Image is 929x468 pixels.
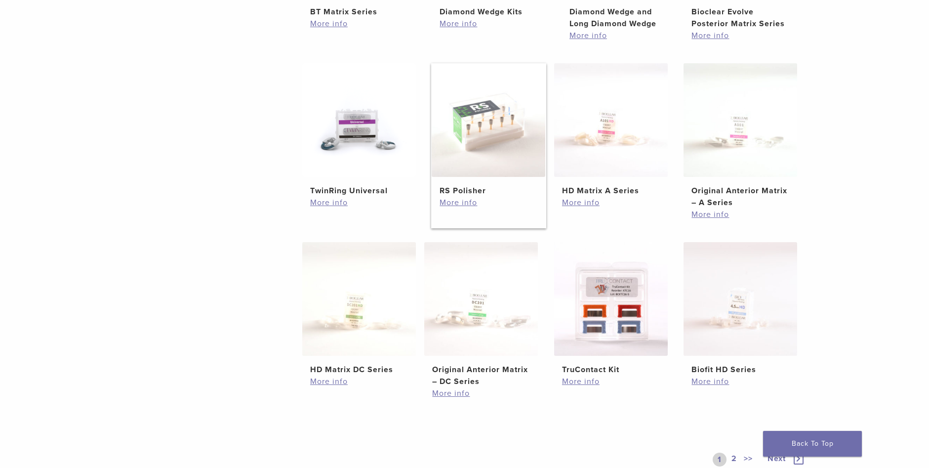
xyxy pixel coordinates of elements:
a: 2 [729,453,739,467]
h2: TwinRing Universal [310,185,408,197]
a: Original Anterior Matrix - DC SeriesOriginal Anterior Matrix – DC Series [424,242,539,387]
h2: Original Anterior Matrix – A Series [691,185,789,209]
img: TruContact Kit [554,242,668,356]
a: More info [691,376,789,387]
a: More info [440,197,537,209]
a: More info [310,197,408,209]
img: Original Anterior Matrix - DC Series [424,242,538,356]
h2: RS Polisher [440,185,537,197]
h2: HD Matrix DC Series [310,364,408,376]
img: Biofit HD Series [684,242,797,356]
h2: HD Matrix A Series [562,185,660,197]
a: More info [432,387,530,399]
a: TwinRing UniversalTwinRing Universal [302,63,417,197]
a: RS PolisherRS Polisher [431,63,546,197]
a: Back To Top [763,431,862,457]
a: More info [569,30,667,42]
span: Next [767,454,786,464]
h2: Diamond Wedge Kits [440,6,537,18]
img: Original Anterior Matrix - A Series [684,63,797,177]
h2: Biofit HD Series [691,364,789,376]
a: More info [310,18,408,30]
h2: Diamond Wedge and Long Diamond Wedge [569,6,667,30]
a: Original Anterior Matrix - A SeriesOriginal Anterior Matrix – A Series [683,63,798,209]
a: More info [310,376,408,387]
h2: Original Anterior Matrix – DC Series [432,364,530,387]
h2: TruContact Kit [562,364,660,376]
a: HD Matrix DC SeriesHD Matrix DC Series [302,242,417,376]
img: TwinRing Universal [302,63,416,177]
a: Biofit HD SeriesBiofit HD Series [683,242,798,376]
h2: Bioclear Evolve Posterior Matrix Series [691,6,789,30]
img: RS Polisher [432,63,545,177]
a: 1 [713,453,727,467]
img: HD Matrix DC Series [302,242,416,356]
a: >> [742,453,755,467]
h2: BT Matrix Series [310,6,408,18]
a: More info [691,209,789,220]
a: More info [562,376,660,387]
a: More info [440,18,537,30]
a: More info [691,30,789,42]
a: More info [562,197,660,209]
img: HD Matrix A Series [554,63,668,177]
a: HD Matrix A SeriesHD Matrix A Series [554,63,669,197]
a: TruContact KitTruContact Kit [554,242,669,376]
